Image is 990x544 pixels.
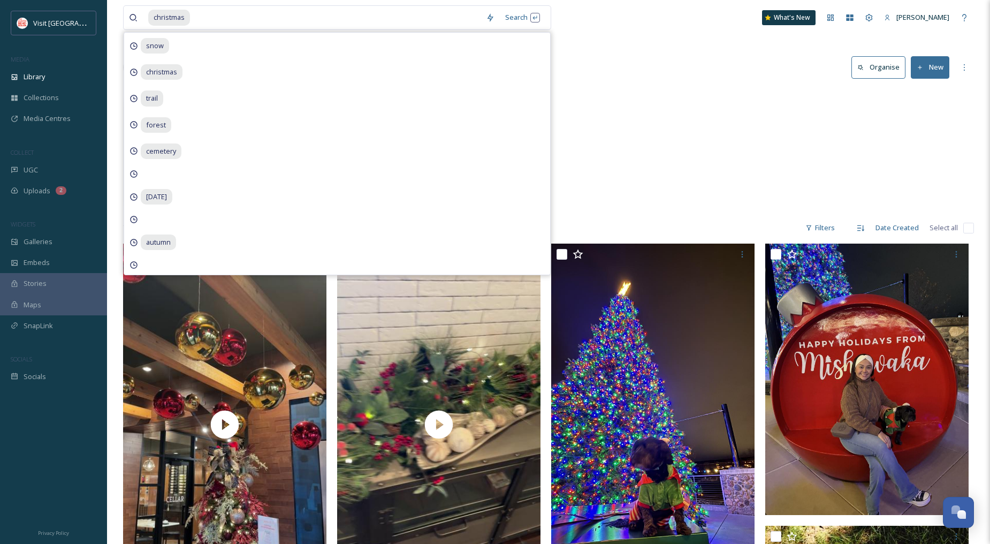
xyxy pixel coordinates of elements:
[17,18,28,28] img: vsbm-stackedMISH_CMYKlogo2017.jpg
[33,18,116,28] span: Visit [GEOGRAPHIC_DATA]
[930,223,958,233] span: Select all
[11,355,32,363] span: SOCIALS
[24,372,46,382] span: Socials
[762,10,816,25] a: What's New
[851,56,905,78] button: Organise
[24,165,38,175] span: UGC
[851,56,911,78] a: Organise
[24,72,45,82] span: Library
[38,530,69,537] span: Privacy Policy
[141,117,171,133] span: forest
[24,93,59,103] span: Collections
[24,114,71,124] span: Media Centres
[879,7,955,28] a: [PERSON_NAME]
[24,186,50,196] span: Uploads
[896,12,949,22] span: [PERSON_NAME]
[11,55,29,63] span: MEDIA
[500,7,545,28] div: Search
[141,143,181,159] span: cemetery
[24,258,50,268] span: Embeds
[911,56,949,78] button: New
[765,244,969,515] img: ext_1755097259.594202_Susanraudales00@gmail.com-IMG_2430.jpeg
[141,38,169,54] span: snow
[141,235,176,250] span: autumn
[11,148,34,156] span: COLLECT
[800,217,840,238] div: Filters
[141,90,163,106] span: trail
[24,278,47,289] span: Stories
[24,300,41,310] span: Maps
[24,321,53,331] span: SnapLink
[148,10,190,25] span: christmas
[38,526,69,539] a: Privacy Policy
[141,64,182,80] span: christmas
[943,497,974,528] button: Open Chat
[123,223,148,233] span: 729 file s
[11,220,35,228] span: WIDGETS
[56,186,66,195] div: 2
[870,217,924,238] div: Date Created
[24,237,52,247] span: Galleries
[141,189,172,205] span: [DATE]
